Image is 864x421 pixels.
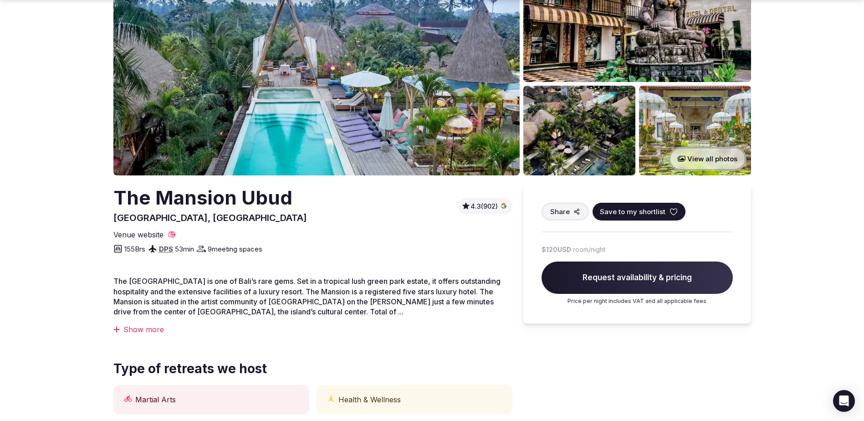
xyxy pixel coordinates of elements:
span: The [GEOGRAPHIC_DATA] is one of Bali’s rare gems. Set in a tropical lush green park estate, it of... [113,277,501,316]
span: [GEOGRAPHIC_DATA], [GEOGRAPHIC_DATA] [113,212,307,223]
span: 53 min [175,244,194,254]
button: Save to my shortlist [593,203,685,221]
a: Venue website [113,230,176,240]
span: room/night [573,245,605,254]
span: Request availability & pricing [542,262,733,294]
span: Share [550,207,570,216]
button: View all photos [669,147,746,171]
h2: The Mansion Ubud [113,185,307,211]
a: DPS [159,245,173,253]
span: Venue website [113,230,164,240]
span: 155 Brs [124,244,145,254]
button: Share [542,203,589,221]
button: 4.3(902) [461,201,509,210]
div: Open Intercom Messenger [833,390,855,412]
div: Show more [113,324,512,334]
span: 4.3 (902) [470,202,498,211]
p: Price per night includes VAT and all applicable fees [542,298,733,305]
span: Save to my shortlist [600,207,665,216]
span: $120 USD [542,245,571,254]
img: Venue gallery photo [639,86,751,175]
img: Venue gallery photo [523,86,635,175]
span: 9 meeting spaces [208,244,262,254]
span: Type of retreats we host [113,360,267,378]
